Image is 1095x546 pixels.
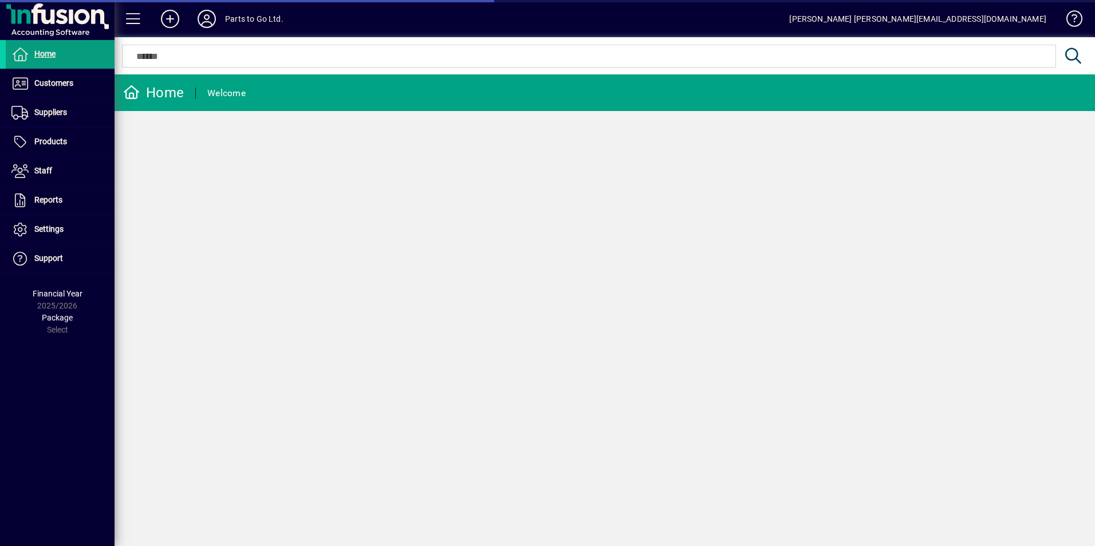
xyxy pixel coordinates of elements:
[225,10,283,28] div: Parts to Go Ltd.
[789,10,1046,28] div: [PERSON_NAME] [PERSON_NAME][EMAIL_ADDRESS][DOMAIN_NAME]
[34,108,67,117] span: Suppliers
[6,215,115,244] a: Settings
[6,128,115,156] a: Products
[34,166,52,175] span: Staff
[207,84,246,102] div: Welcome
[34,254,63,263] span: Support
[152,9,188,29] button: Add
[6,69,115,98] a: Customers
[34,195,62,204] span: Reports
[34,49,56,58] span: Home
[6,244,115,273] a: Support
[6,157,115,185] a: Staff
[188,9,225,29] button: Profile
[34,137,67,146] span: Products
[123,84,184,102] div: Home
[6,186,115,215] a: Reports
[34,224,64,234] span: Settings
[34,78,73,88] span: Customers
[33,289,82,298] span: Financial Year
[6,98,115,127] a: Suppliers
[1058,2,1081,39] a: Knowledge Base
[42,313,73,322] span: Package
